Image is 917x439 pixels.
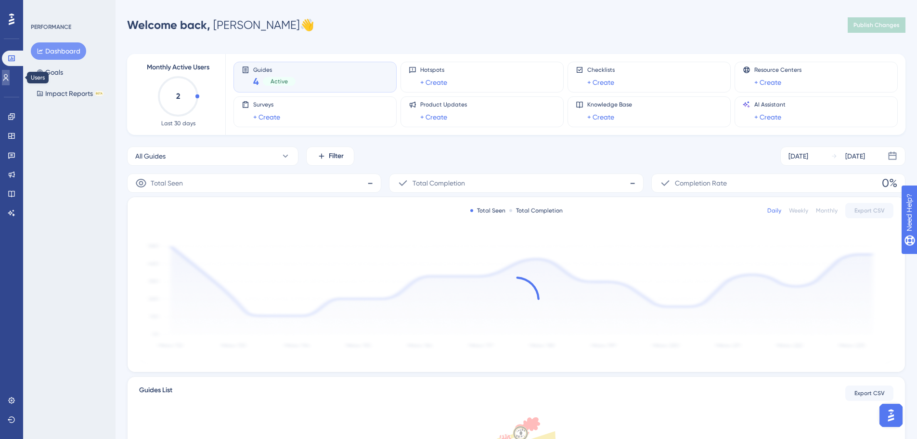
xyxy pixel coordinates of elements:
[31,85,109,102] button: Impact ReportsBETA
[854,207,885,214] span: Export CSV
[816,207,838,214] div: Monthly
[877,401,905,430] iframe: UserGuiding AI Assistant Launcher
[754,101,786,108] span: AI Assistant
[127,18,210,32] span: Welcome back,
[253,101,280,108] span: Surveys
[420,101,467,108] span: Product Updates
[587,66,615,74] span: Checklists
[253,75,259,88] span: 4
[845,386,893,401] button: Export CSV
[845,203,893,218] button: Export CSV
[95,91,103,96] div: BETA
[587,101,632,108] span: Knowledge Base
[271,78,288,85] span: Active
[413,177,465,189] span: Total Completion
[754,111,781,123] a: + Create
[630,175,635,191] span: -
[788,150,808,162] div: [DATE]
[31,23,71,31] div: PERFORMANCE
[23,2,60,14] span: Need Help?
[882,175,897,191] span: 0%
[587,77,614,88] a: + Create
[853,21,900,29] span: Publish Changes
[587,111,614,123] a: + Create
[754,66,801,74] span: Resource Centers
[147,62,209,73] span: Monthly Active Users
[789,207,808,214] div: Weekly
[329,150,344,162] span: Filter
[754,77,781,88] a: + Create
[253,111,280,123] a: + Create
[127,17,314,33] div: [PERSON_NAME] 👋
[420,111,447,123] a: + Create
[31,64,69,81] button: Goals
[31,42,86,60] button: Dashboard
[470,207,505,214] div: Total Seen
[420,66,447,74] span: Hotspots
[848,17,905,33] button: Publish Changes
[135,150,166,162] span: All Guides
[420,77,447,88] a: + Create
[139,385,172,402] span: Guides List
[767,207,781,214] div: Daily
[151,177,183,189] span: Total Seen
[127,146,298,166] button: All Guides
[675,177,727,189] span: Completion Rate
[854,389,885,397] span: Export CSV
[845,150,865,162] div: [DATE]
[306,146,354,166] button: Filter
[367,175,373,191] span: -
[253,66,296,73] span: Guides
[509,207,563,214] div: Total Completion
[176,92,180,101] text: 2
[161,120,195,127] span: Last 30 days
